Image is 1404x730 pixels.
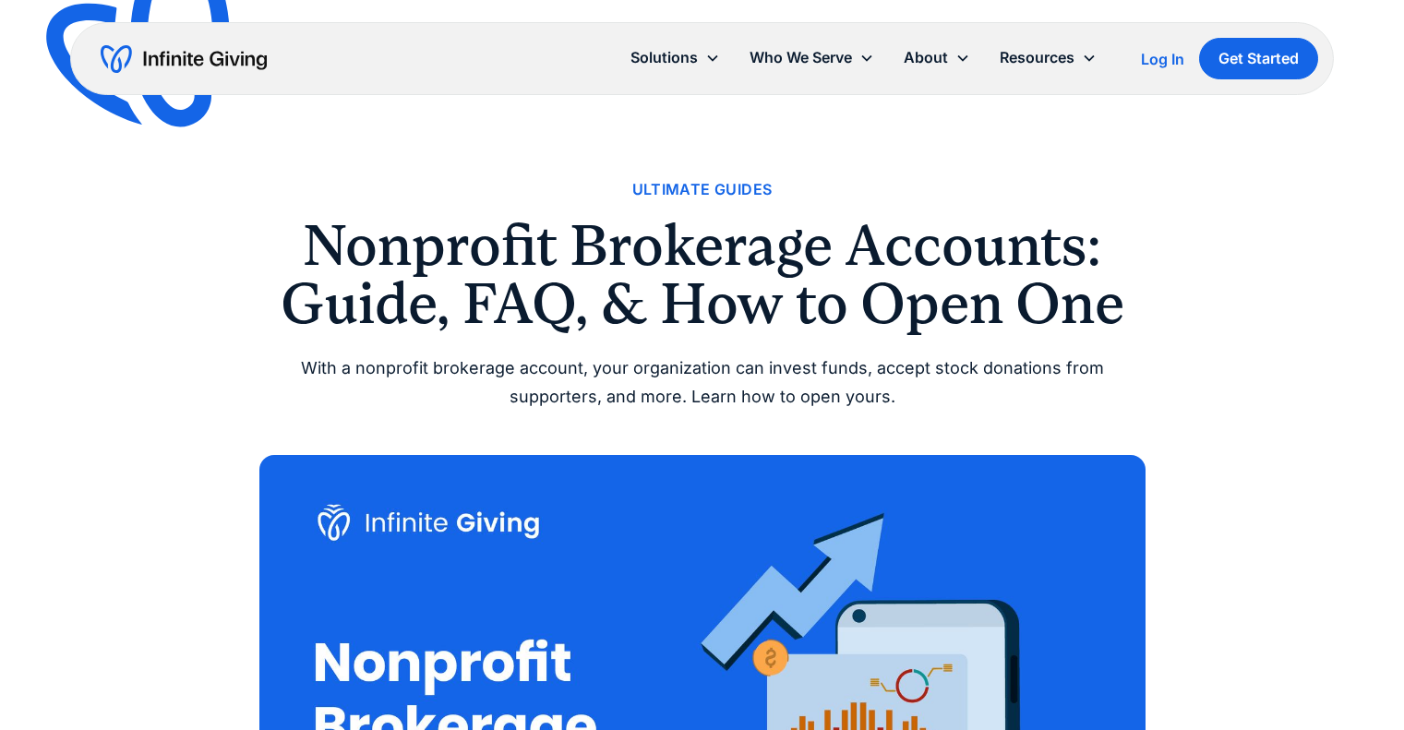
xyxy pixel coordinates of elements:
[1141,48,1184,70] a: Log In
[101,44,267,74] a: home
[889,38,985,78] div: About
[1141,52,1184,66] div: Log In
[259,217,1146,332] h1: Nonprofit Brokerage Accounts: Guide, FAQ, & How to Open One
[735,38,889,78] div: Who We Serve
[904,45,948,70] div: About
[630,45,698,70] div: Solutions
[985,38,1111,78] div: Resources
[1199,38,1318,79] a: Get Started
[616,38,735,78] div: Solutions
[259,354,1146,411] div: With a nonprofit brokerage account, your organization can invest funds, accept stock donations fr...
[632,177,773,202] a: Ultimate Guides
[1000,45,1074,70] div: Resources
[750,45,852,70] div: Who We Serve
